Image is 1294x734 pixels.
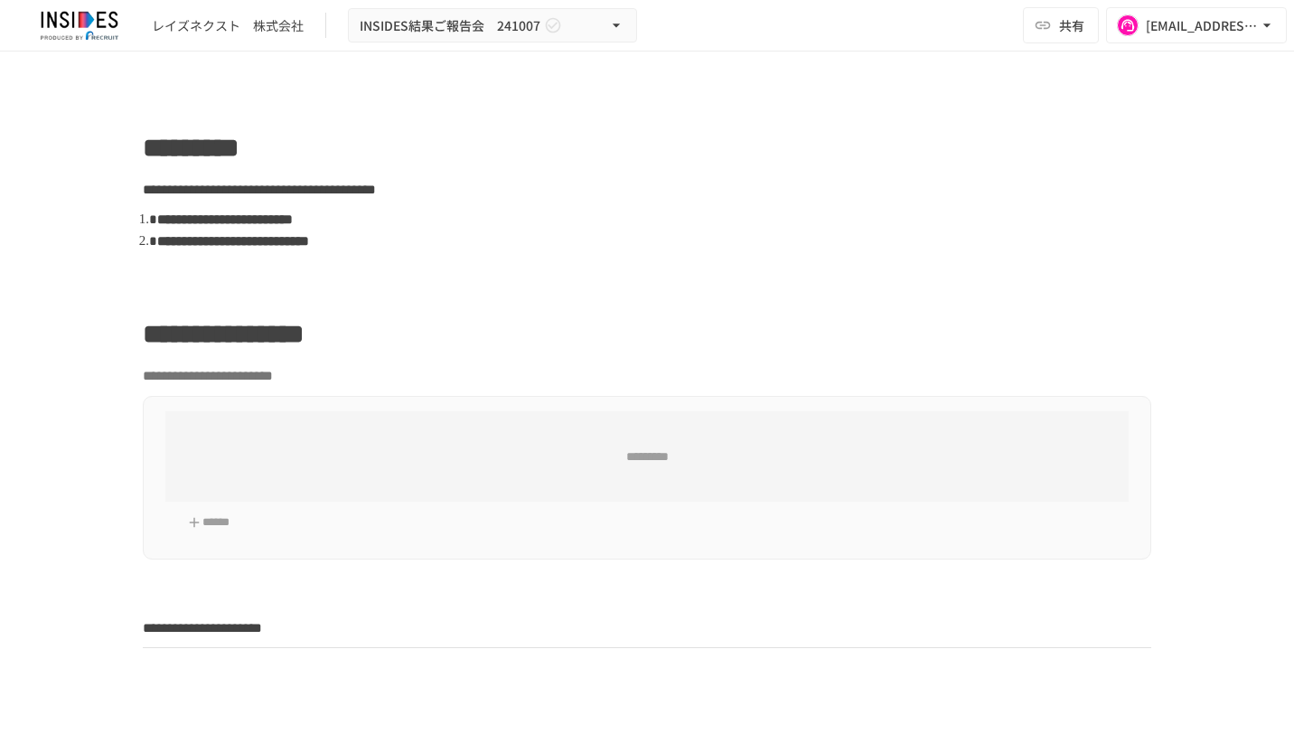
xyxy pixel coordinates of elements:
div: レイズネクスト 株式会社 [152,16,304,35]
span: 共有 [1059,15,1084,35]
div: [EMAIL_ADDRESS][DOMAIN_NAME] [1146,14,1258,37]
span: INSIDES結果ご報告会 241007 [360,14,540,37]
button: [EMAIL_ADDRESS][DOMAIN_NAME] [1106,7,1287,43]
button: INSIDES結果ご報告会 241007 [348,8,637,43]
img: JmGSPSkPjKwBq77AtHmwC7bJguQHJlCRQfAXtnx4WuV [22,11,137,40]
button: 共有 [1023,7,1099,43]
